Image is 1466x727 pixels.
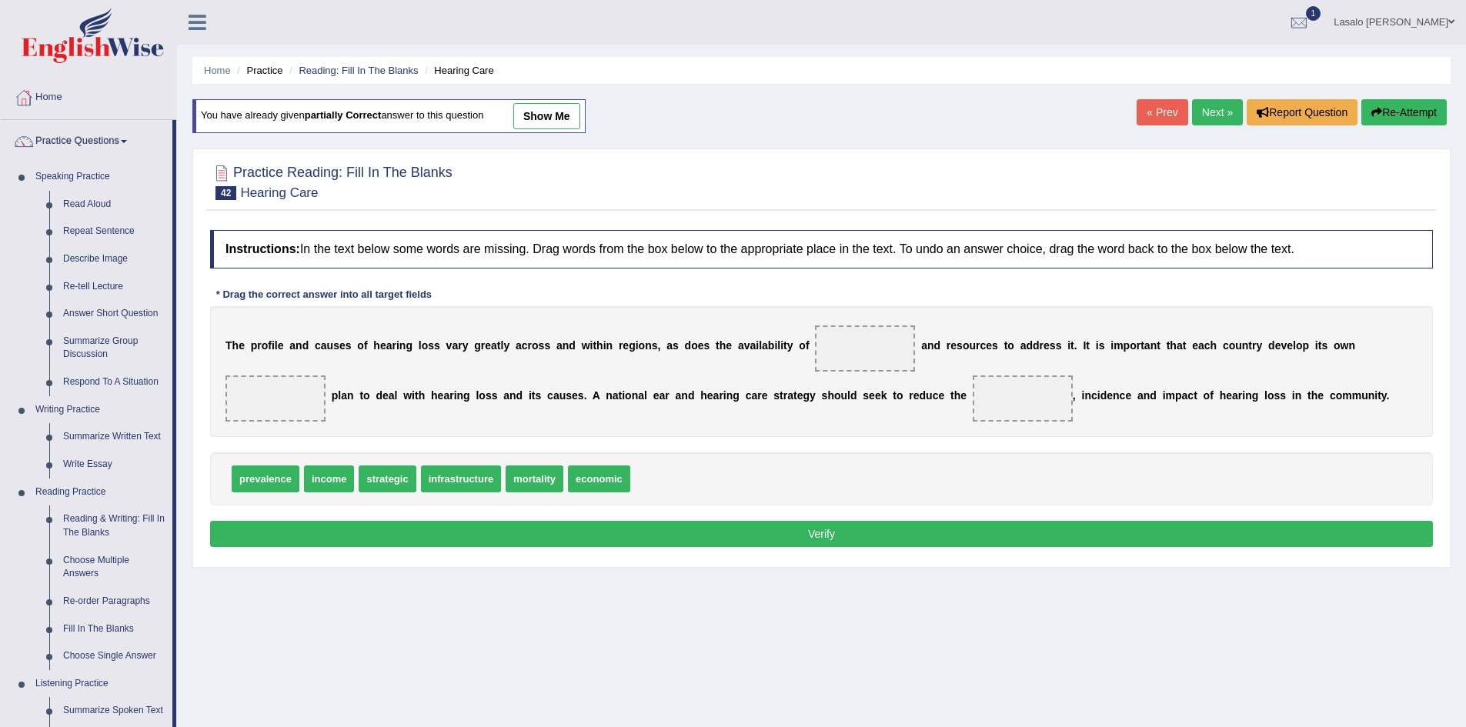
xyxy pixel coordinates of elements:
b: g [733,389,740,402]
b: a [751,389,757,402]
b: i [1067,339,1070,352]
b: e [869,389,875,402]
a: Fill In The Blanks [56,615,172,643]
b: y [1256,339,1262,352]
b: s [1050,339,1056,352]
h4: In the text below some words are missing. Drag words from the box below to the appropriate place ... [210,230,1433,268]
b: c [1204,339,1211,352]
b: o [1229,339,1236,352]
b: r [757,389,761,402]
b: r [1040,339,1044,352]
b: . [1074,339,1077,352]
b: r [1252,339,1256,352]
b: a [638,389,644,402]
a: Writing Practice [28,396,172,424]
span: Drop target [815,325,915,372]
b: e [653,389,660,402]
button: Report Question [1247,99,1357,125]
a: Choose Single Answer [56,642,172,670]
b: o [897,389,903,402]
b: i [272,339,275,352]
b: w [1341,339,1349,352]
b: n [1242,339,1249,352]
b: s [1099,339,1105,352]
b: r [481,339,485,352]
b: l [1293,339,1296,352]
b: c [547,389,553,402]
b: d [1268,339,1275,352]
small: Hearing Care [240,185,318,200]
b: i [412,389,415,402]
a: Respond To A Situation [56,369,172,396]
b: o [262,339,269,352]
b: a [921,339,927,352]
b: t [1070,339,1074,352]
b: t [950,389,954,402]
b: a [1177,339,1183,352]
b: d [1026,339,1033,352]
b: w [403,389,412,402]
b: n [632,389,639,402]
b: r [719,389,723,402]
b: n [296,339,302,352]
b: t [780,389,783,402]
span: Drop target [225,375,326,422]
b: u [926,389,933,402]
b: s [773,389,780,402]
b: r [449,389,453,402]
b: e [485,339,491,352]
b: o [834,389,841,402]
b: h [954,389,961,402]
b: s [673,339,679,352]
b: i [590,339,593,352]
b: n [681,389,688,402]
b: e [726,339,732,352]
b: t [1004,339,1008,352]
b: c [1091,389,1097,402]
b: r [458,339,462,352]
b: i [603,339,606,352]
b: d [516,389,523,402]
b: t [593,339,596,352]
b: e [762,389,768,402]
b: u [559,389,566,402]
b: e [986,339,992,352]
b: I [1083,339,1086,352]
b: d [376,389,382,402]
b: h [596,339,603,352]
b: u [841,389,848,402]
b: a [1198,339,1204,352]
b: o [363,389,370,402]
span: 1 [1306,6,1321,21]
b: h [419,389,426,402]
b: s [822,389,828,402]
b: a [713,389,720,402]
b: , [658,339,661,352]
b: a [321,339,327,352]
b: a [787,389,793,402]
b: a [613,389,619,402]
b: o [639,339,646,352]
b: o [479,389,486,402]
b: r [783,389,787,402]
b: t [1248,339,1252,352]
b: i [396,339,399,352]
b: t [497,339,501,352]
b: s [434,339,440,352]
b: e [960,389,967,402]
b: s [492,389,498,402]
b: a [503,389,509,402]
b: i [774,339,777,352]
b: s [544,339,550,352]
li: Practice [233,63,282,78]
b: a [389,389,395,402]
b: h [431,389,438,402]
b: i [780,339,783,352]
b: s [428,339,434,352]
b: r [392,339,396,352]
b: v [1281,339,1287,352]
b: n [563,339,569,352]
b: , [1073,389,1076,402]
b: i [636,339,639,352]
b: e [1275,339,1281,352]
